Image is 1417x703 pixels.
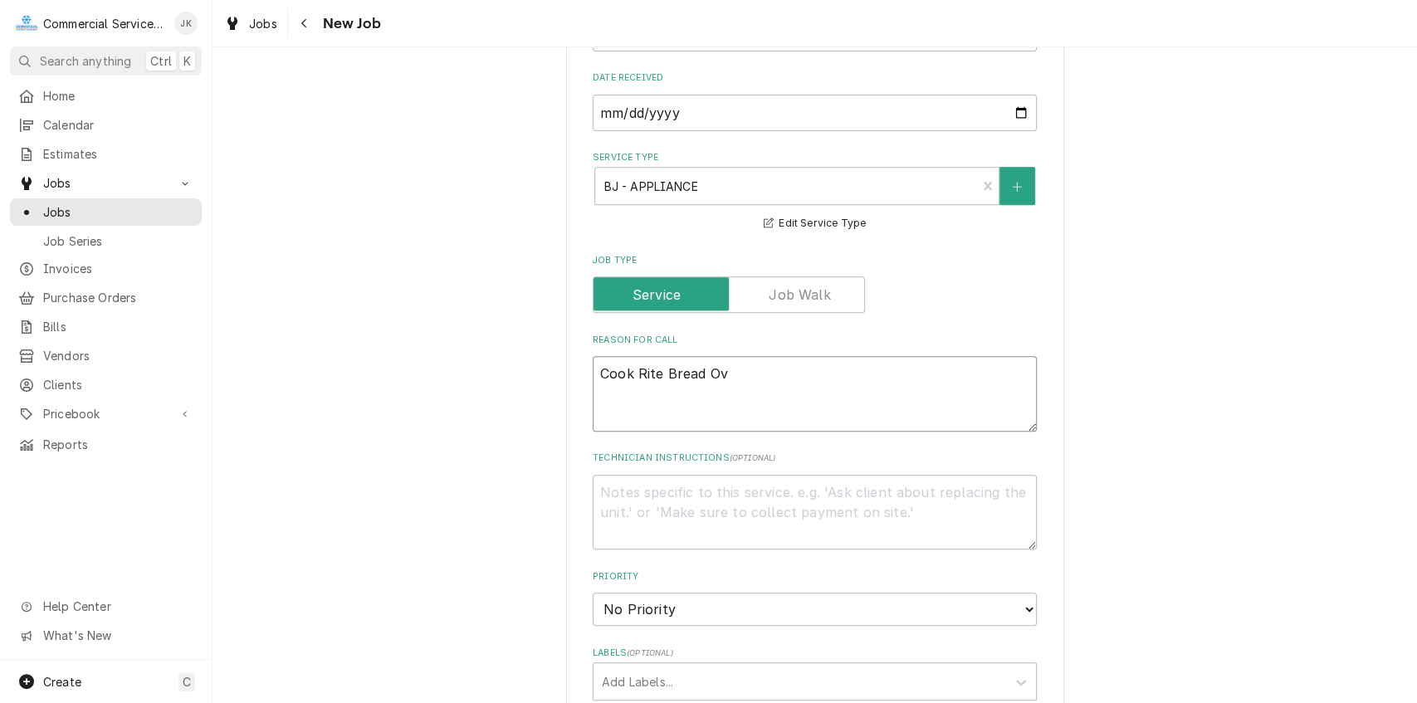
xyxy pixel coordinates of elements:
[43,116,193,134] span: Calendar
[593,452,1037,465] label: Technician Instructions
[10,622,202,649] a: Go to What's New
[10,400,202,427] a: Go to Pricebook
[10,593,202,620] a: Go to Help Center
[40,52,131,70] span: Search anything
[593,570,1037,626] div: Priority
[10,227,202,255] a: Job Series
[43,318,193,335] span: Bills
[761,213,868,234] button: Edit Service Type
[593,334,1037,432] div: Reason For Call
[43,15,165,32] div: Commercial Service Co.
[43,347,193,364] span: Vendors
[43,598,192,615] span: Help Center
[627,648,673,657] span: ( optional )
[10,111,202,139] a: Calendar
[10,140,202,168] a: Estimates
[593,334,1037,347] label: Reason For Call
[10,313,202,340] a: Bills
[43,145,193,163] span: Estimates
[10,198,202,226] a: Jobs
[249,15,277,32] span: Jobs
[10,342,202,369] a: Vendors
[318,12,381,35] span: New Job
[730,453,776,462] span: ( optional )
[43,260,193,277] span: Invoices
[43,203,193,221] span: Jobs
[43,627,192,644] span: What's New
[174,12,198,35] div: John Key's Avatar
[593,254,1037,267] label: Job Type
[593,71,1037,85] label: Date Received
[15,12,38,35] div: Commercial Service Co.'s Avatar
[10,431,202,458] a: Reports
[183,52,191,70] span: K
[593,71,1037,130] div: Date Received
[291,10,318,37] button: Navigate back
[15,12,38,35] div: C
[10,371,202,398] a: Clients
[43,436,193,453] span: Reports
[43,405,169,422] span: Pricebook
[593,570,1037,583] label: Priority
[593,452,1037,549] div: Technician Instructions
[10,82,202,110] a: Home
[10,284,202,311] a: Purchase Orders
[174,12,198,35] div: JK
[593,95,1037,131] input: yyyy-mm-dd
[43,174,169,192] span: Jobs
[593,356,1037,432] textarea: Cook Rite Bread Ov
[43,376,193,393] span: Clients
[43,675,81,689] span: Create
[1012,181,1022,193] svg: Create New Service
[593,647,1037,660] label: Labels
[593,254,1037,313] div: Job Type
[593,151,1037,233] div: Service Type
[183,673,191,691] span: C
[593,151,1037,164] label: Service Type
[593,647,1037,701] div: Labels
[10,255,202,282] a: Invoices
[10,169,202,197] a: Go to Jobs
[217,10,284,37] a: Jobs
[43,232,193,250] span: Job Series
[150,52,172,70] span: Ctrl
[10,46,202,76] button: Search anythingCtrlK
[43,87,193,105] span: Home
[999,167,1034,205] button: Create New Service
[43,289,193,306] span: Purchase Orders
